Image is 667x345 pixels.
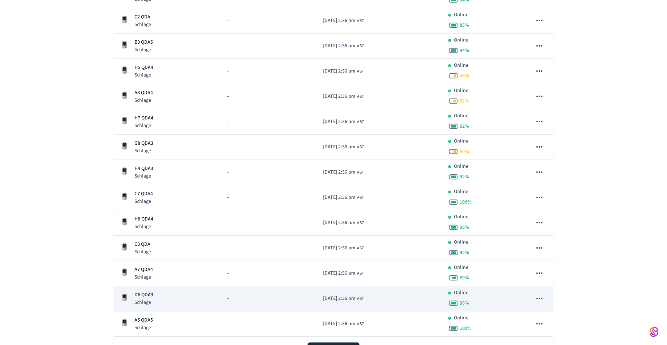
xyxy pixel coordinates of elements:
[323,93,355,100] span: [DATE] 2:36 pm
[134,64,153,71] p: H5 QDA4
[454,264,468,271] p: Online
[120,268,129,276] img: Schlage Sense Smart Deadbolt with Camelot Trim, Front
[134,165,153,172] p: H4 QDA3
[357,296,364,302] span: AST
[120,66,129,74] img: Schlage Sense Smart Deadbolt with Camelot Trim, Front
[120,192,129,201] img: Schlage Sense Smart Deadbolt with Camelot Trim, Front
[357,18,364,24] span: AST
[134,266,153,274] p: A7 QDA4
[323,93,364,100] div: America/Santo_Domingo
[454,289,468,297] p: Online
[454,188,468,196] p: Online
[357,245,364,252] span: AST
[134,291,153,299] p: D6 QDA3
[323,295,355,302] span: [DATE] 2:36 pm
[134,198,153,205] p: Schlage
[134,46,153,53] p: Schlage
[460,224,469,231] span: 98 %
[134,215,153,223] p: H8 QDA4
[323,118,364,126] div: America/Santo_Domingo
[357,195,364,201] span: AST
[323,270,364,277] div: America/Santo_Domingo
[323,270,355,277] span: [DATE] 2:36 pm
[134,13,151,21] p: C2 QDA
[323,169,364,176] div: America/Santo_Domingo
[134,223,153,230] p: Schlage
[227,118,229,126] span: -
[323,17,355,25] span: [DATE] 2:36 pm
[357,119,364,125] span: AST
[134,190,153,198] p: C7 QDA4
[460,72,469,79] span: 46 %
[120,141,129,150] img: Schlage Sense Smart Deadbolt with Camelot Trim, Front
[227,270,229,277] span: -
[357,68,364,75] span: AST
[460,97,469,105] span: 52 %
[460,22,469,29] span: 88 %
[323,244,364,252] div: America/Santo_Domingo
[454,213,468,221] p: Online
[120,15,129,24] img: Schlage Sense Smart Deadbolt with Camelot Trim, Front
[134,147,153,154] p: Schlage
[323,169,355,176] span: [DATE] 2:36 pm
[227,295,229,302] span: -
[227,194,229,201] span: -
[460,173,469,180] span: 92 %
[134,248,151,256] p: Schlage
[227,320,229,328] span: -
[227,67,229,75] span: -
[454,87,468,95] p: Online
[357,144,364,150] span: AST
[454,112,468,120] p: Online
[454,314,468,322] p: Online
[357,270,364,277] span: AST
[120,116,129,125] img: Schlage Sense Smart Deadbolt with Camelot Trim, Front
[323,118,355,126] span: [DATE] 2:36 pm
[323,143,364,151] div: America/Santo_Domingo
[120,91,129,100] img: Schlage Sense Smart Deadbolt with Camelot Trim, Front
[120,217,129,226] img: Schlage Sense Smart Deadbolt with Camelot Trim, Front
[120,318,129,327] img: Schlage Sense Smart Deadbolt with Camelot Trim, Front
[460,123,469,130] span: 92 %
[357,93,364,100] span: AST
[323,320,364,328] div: America/Santo_Domingo
[454,36,468,44] p: Online
[454,239,468,246] p: Online
[460,274,469,281] span: 69 %
[323,67,355,75] span: [DATE] 2:36 pm
[120,167,129,175] img: Schlage Sense Smart Deadbolt with Camelot Trim, Front
[120,293,129,302] img: Schlage Sense Smart Deadbolt with Camelot Trim, Front
[134,39,153,46] p: B3 QDA5
[120,40,129,49] img: Schlage Sense Smart Deadbolt with Camelot Trim, Front
[323,219,364,227] div: America/Santo_Domingo
[460,198,472,206] span: 100 %
[323,67,364,75] div: America/Santo_Domingo
[454,163,468,170] p: Online
[323,244,355,252] span: [DATE] 2:36 pm
[134,114,153,122] p: H7 QDA4
[323,219,355,227] span: [DATE] 2:36 pm
[134,140,153,147] p: G8 QDA3
[323,295,364,302] div: America/Santo_Domingo
[227,17,229,25] span: -
[460,148,469,155] span: 50 %
[460,300,469,307] span: 98 %
[227,93,229,100] span: -
[120,243,129,251] img: Schlage Sense Smart Deadbolt with Camelot Trim, Front
[227,169,229,176] span: -
[134,241,151,248] p: C3 QDA
[134,172,153,180] p: Schlage
[650,326,658,338] img: SeamLogoGradient.69752ec5.svg
[227,143,229,151] span: -
[460,325,472,332] span: 100 %
[460,249,469,256] span: 92 %
[134,21,151,28] p: Schlage
[134,89,153,97] p: A8 QDA4
[323,194,355,201] span: [DATE] 2:36 pm
[357,321,364,327] span: AST
[357,169,364,176] span: AST
[454,137,468,145] p: Online
[323,320,355,328] span: [DATE] 2:36 pm
[323,17,364,25] div: America/Santo_Domingo
[454,11,468,19] p: Online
